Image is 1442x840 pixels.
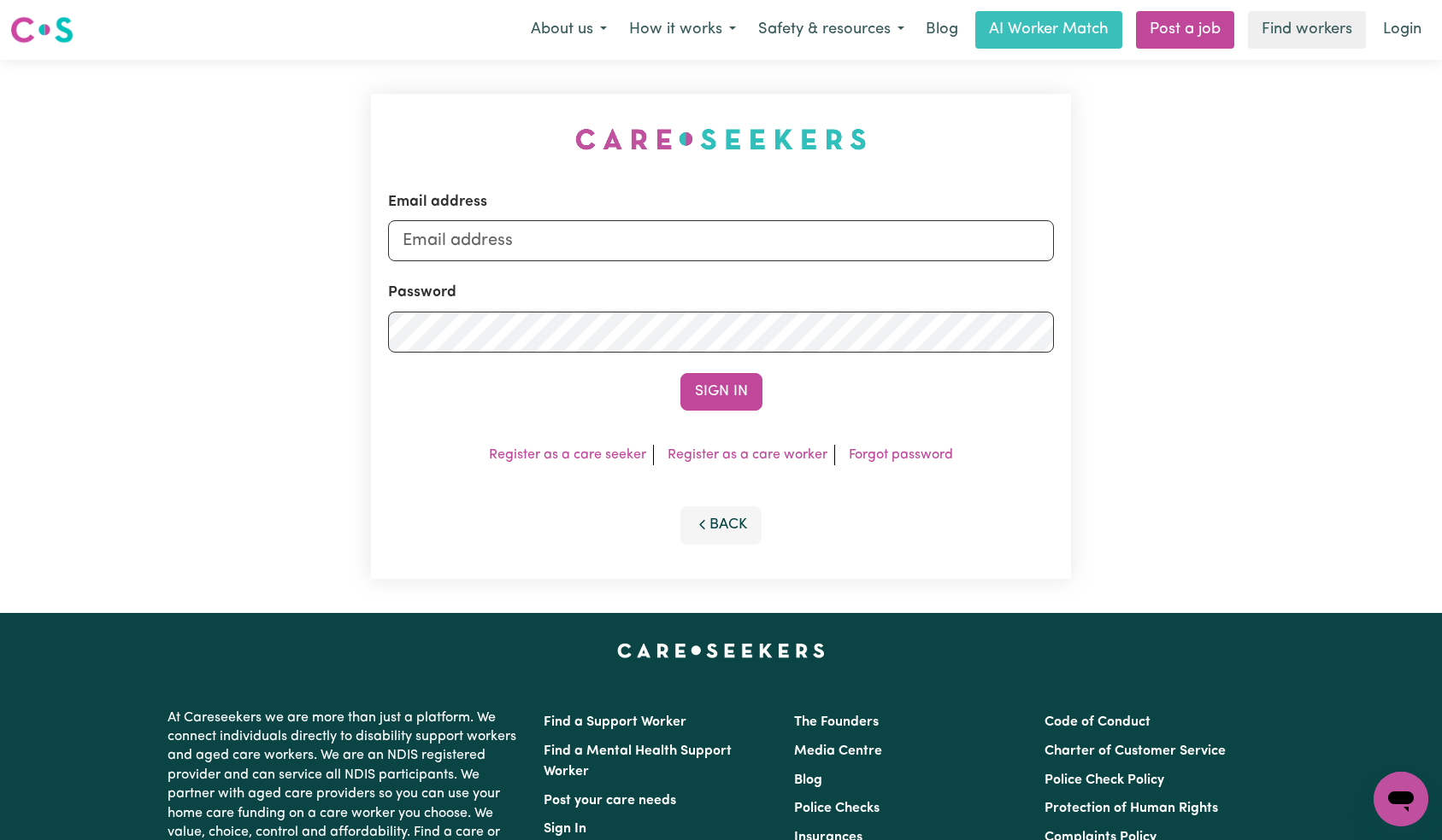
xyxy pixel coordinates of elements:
a: Blog [794,773,822,787]
img: Careseekers logo [10,15,74,45]
a: Register as a care worker [668,448,827,462]
a: Protection of Human Rights [1045,802,1218,815]
button: Safety & resources [747,12,915,48]
a: Post a job [1136,11,1234,49]
a: Careseekers logo [10,10,74,50]
button: About us [520,12,618,48]
a: AI Worker Match [975,11,1122,49]
a: Register as a care seeker [489,448,646,462]
a: Charter of Customer Service [1045,744,1226,758]
a: Code of Conduct [1045,715,1151,729]
label: Password [388,282,456,304]
a: Sign In [544,822,586,836]
a: Police Checks [794,802,880,815]
a: Post your care needs [544,794,676,808]
input: Email address [388,220,1055,261]
iframe: Button to launch messaging window [1374,772,1428,826]
button: Sign In [680,373,762,411]
a: Media Centre [794,744,882,758]
label: Email address [388,191,487,213]
a: Police Check Policy [1045,773,1164,787]
a: The Founders [794,715,879,729]
a: Find a Mental Health Support Worker [544,744,732,779]
a: Login [1373,11,1432,49]
button: How it works [618,12,747,48]
a: Find workers [1248,11,1366,49]
a: Blog [915,11,968,49]
a: Find a Support Worker [544,715,686,729]
a: Careseekers home page [617,644,825,657]
button: Back [680,506,762,544]
a: Forgot password [849,448,953,462]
